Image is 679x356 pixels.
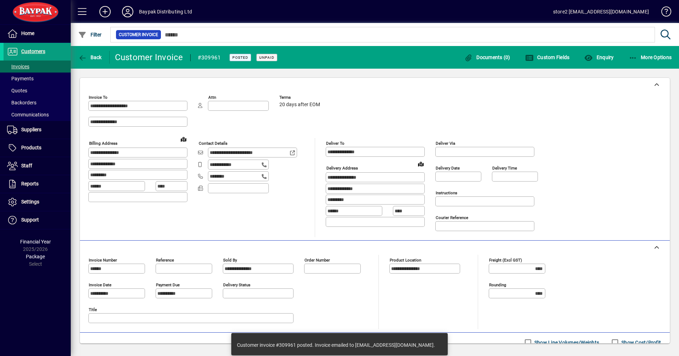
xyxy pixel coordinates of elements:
[7,112,49,117] span: Communications
[20,239,51,245] span: Financial Year
[21,127,41,132] span: Suppliers
[4,25,71,42] a: Home
[627,51,674,64] button: More Options
[21,30,34,36] span: Home
[4,73,71,85] a: Payments
[21,181,39,186] span: Reports
[4,139,71,157] a: Products
[78,54,102,60] span: Back
[76,51,104,64] button: Back
[116,5,139,18] button: Profile
[7,100,36,105] span: Backorders
[21,199,39,205] span: Settings
[533,339,599,346] label: Show Line Volumes/Weights
[76,28,104,41] button: Filter
[4,175,71,193] a: Reports
[21,217,39,223] span: Support
[21,145,41,150] span: Products
[656,1,670,24] a: Knowledge Base
[119,31,158,38] span: Customer Invoice
[582,51,615,64] button: Enquiry
[584,54,614,60] span: Enquiry
[4,211,71,229] a: Support
[71,51,110,64] app-page-header-button: Back
[4,121,71,139] a: Suppliers
[237,341,435,349] div: Customer invoice #309961 posted. Invoice emailed to [EMAIL_ADDRESS][DOMAIN_NAME].
[7,76,34,81] span: Payments
[21,48,45,54] span: Customers
[629,54,672,60] span: More Options
[4,157,71,175] a: Staff
[139,6,192,17] div: Baypak Distributing Ltd
[4,193,71,211] a: Settings
[4,97,71,109] a: Backorders
[7,64,29,69] span: Invoices
[620,339,661,346] label: Show Cost/Profit
[553,6,649,17] div: store2 [EMAIL_ADDRESS][DOMAIN_NAME]
[4,61,71,73] a: Invoices
[4,109,71,121] a: Communications
[94,5,116,18] button: Add
[7,88,27,93] span: Quotes
[21,163,32,168] span: Staff
[4,85,71,97] a: Quotes
[26,254,45,259] span: Package
[78,32,102,38] span: Filter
